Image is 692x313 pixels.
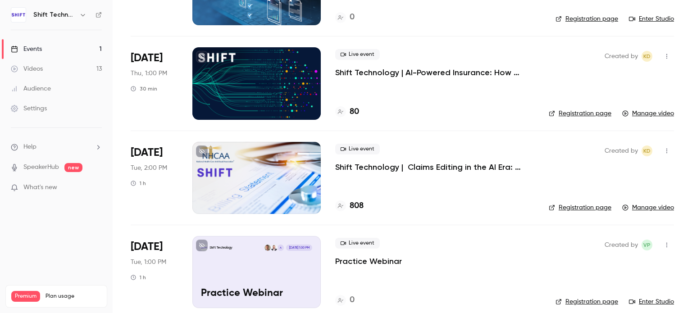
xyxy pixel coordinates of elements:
[201,288,312,299] p: Practice Webinar
[549,203,611,212] a: Registration page
[131,240,163,254] span: [DATE]
[335,67,534,78] a: Shift Technology | AI-Powered Insurance: How GenAI Boosts Auto Subro
[11,84,51,93] div: Audience
[131,85,157,92] div: 30 min
[131,142,178,214] div: Jun 3 Tue, 2:00 PM (America/New York)
[335,106,359,118] a: 80
[271,245,277,251] img: Jesse Montgomery
[605,240,638,250] span: Created by
[555,14,618,23] a: Registration page
[131,180,146,187] div: 1 h
[549,109,611,118] a: Registration page
[11,64,43,73] div: Videos
[286,245,312,251] span: [DATE] 1:00 PM
[277,244,284,251] div: A
[335,256,402,267] a: Practice Webinar
[131,258,166,267] span: Tue, 1:00 PM
[91,184,102,192] iframe: Noticeable Trigger
[605,51,638,62] span: Created by
[642,51,652,62] span: Kristen DeLuca
[350,294,355,306] h4: 0
[264,245,271,251] img: Mark Starinsky
[192,236,321,308] a: Practice WebinarShift TechnologyAJesse MontgomeryMark Starinsky[DATE] 1:00 PMPractice Webinar
[131,163,167,172] span: Tue, 2:00 PM
[11,45,42,54] div: Events
[23,183,57,192] span: What's new
[335,49,380,60] span: Live event
[11,8,26,22] img: Shift Technology
[350,106,359,118] h4: 80
[335,294,355,306] a: 0
[335,144,380,154] span: Live event
[209,245,232,250] p: Shift Technology
[33,10,76,19] h6: Shift Technology
[335,200,364,212] a: 808
[64,163,82,172] span: new
[11,104,47,113] div: Settings
[605,145,638,156] span: Created by
[131,47,178,119] div: Jun 26 Thu, 1:00 PM (America/New York)
[11,142,102,152] li: help-dropdown-opener
[350,11,355,23] h4: 0
[131,145,163,160] span: [DATE]
[555,297,618,306] a: Registration page
[643,51,651,62] span: KD
[23,142,36,152] span: Help
[131,274,146,281] div: 1 h
[643,145,651,156] span: KD
[642,145,652,156] span: Kristen DeLuca
[643,240,651,250] span: VP
[335,11,355,23] a: 0
[622,203,674,212] a: Manage video
[629,14,674,23] a: Enter Studio
[622,109,674,118] a: Manage video
[23,163,59,172] a: SpeakerHub
[46,293,101,300] span: Plan usage
[642,240,652,250] span: Victoria Poor
[335,238,380,249] span: Live event
[350,200,364,212] h4: 808
[131,51,163,65] span: [DATE]
[131,69,167,78] span: Thu, 1:00 PM
[131,236,178,308] div: Jun 3 Tue, 1:00 PM (America/New York)
[629,297,674,306] a: Enter Studio
[11,291,40,302] span: Premium
[335,162,534,172] a: Shift Technology | Claims Editing in the AI Era: Strategies for Smarter, Stronger Payment Integrity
